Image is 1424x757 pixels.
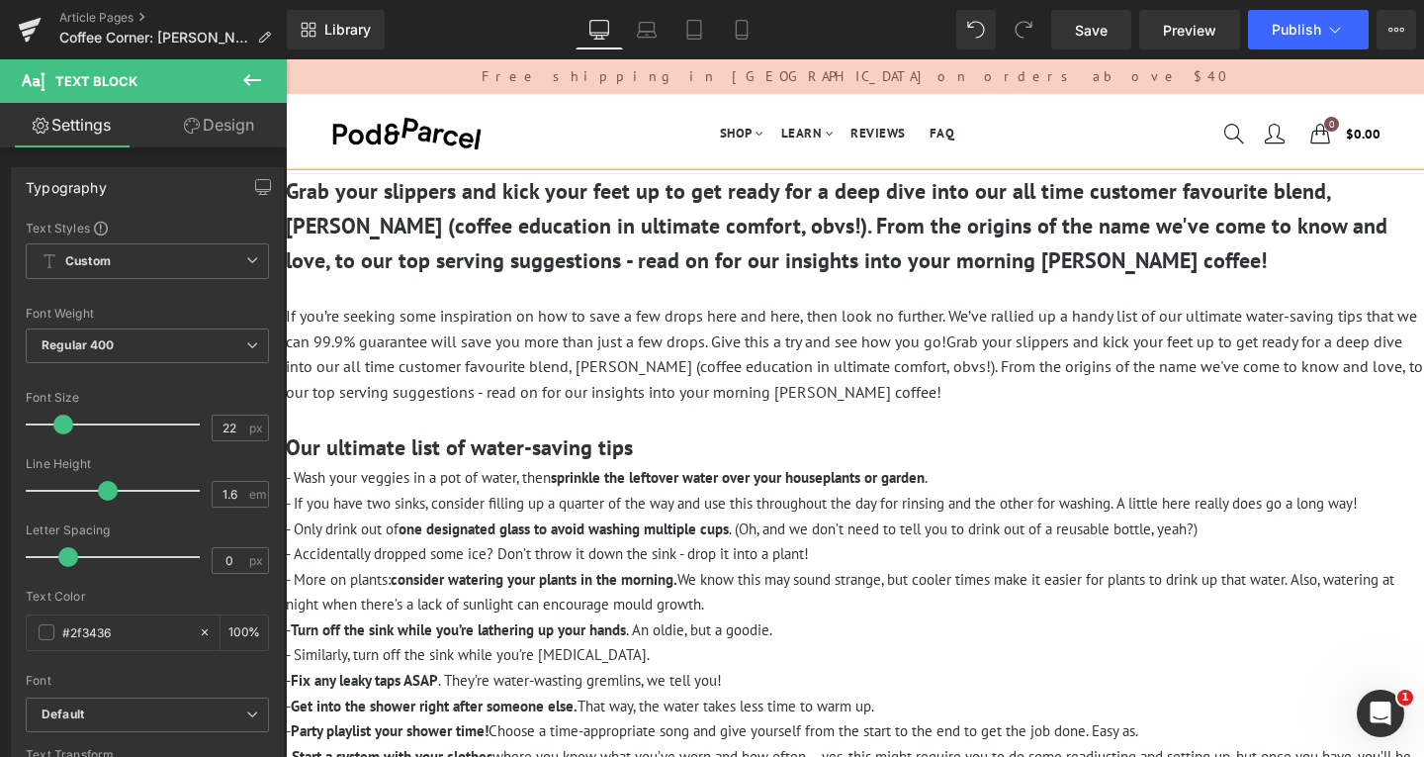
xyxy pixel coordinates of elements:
a: SHOP [421,35,480,114]
a: Preview [1139,10,1240,49]
div: % [221,615,268,650]
button: Submit [426,332,549,374]
span: . They’re water-wasting gremlins, we tell you! [152,612,436,630]
a: Reviews [552,35,633,114]
button: Undo [956,10,996,49]
iframe: Intercom live chat [1357,690,1404,737]
a: Design [147,103,291,147]
a: Tablet [670,10,718,49]
strong: tart a system with your clothes [14,688,207,707]
button: More [1377,10,1416,49]
strong: F [5,612,13,630]
div: Font [26,674,269,688]
strong: Turn off the sink while you’re lathering up your hands [5,561,340,580]
div: Line Height [26,457,269,471]
strong: Enquiry Form [207,47,387,77]
strong: Party playlist your shower time! [5,662,203,681]
a: 0 $0.00 [1020,59,1095,90]
i: Default [42,707,84,723]
strong: ix any leaky taps ASAP [13,612,152,630]
strong: consider watering your plants in the morning. [105,511,392,529]
span: Publish [1272,22,1321,38]
div: Text Styles [26,220,269,236]
span: Library [324,21,371,39]
a: FAQ [631,35,682,114]
span: . An oldie, but a goodie. [340,561,487,580]
div: Font Weight [26,307,269,321]
input: Your contact number [302,139,549,176]
span: Coffee Corner: [PERSON_NAME] [59,30,249,46]
button: Publish [1248,10,1369,49]
a: Laptop [623,10,670,49]
button: Redo [1004,10,1043,49]
span: em [249,488,266,501]
strong: one designated glass to avoid washing multiple cups [113,460,443,479]
a: Article Pages [59,10,287,26]
img: Pod & Parcel US [44,45,205,104]
span: That way, the water takes less time to warm up. [292,637,588,656]
div: Typography [26,168,107,196]
textarea: Tell us briefly what you're after... [44,186,549,315]
b: Custom [65,253,111,270]
span: $0.00 [1055,65,1095,83]
strong: Get into the shower right after someone else. [5,637,292,656]
span: Save [1075,20,1108,41]
div: Letter Spacing [26,523,269,537]
a: Mobile [718,10,765,49]
input: Your name [44,91,292,129]
span: Submit [446,345,499,362]
span: px [249,422,266,434]
a: account [974,59,1004,89]
strong: S [6,687,14,707]
span: Text Block [55,73,137,89]
span: Choose a time-appropriate song and give yourself from the start to the end to get the job done. E... [203,662,852,681]
span: 0 [1038,57,1053,72]
a: Desktop [576,10,623,49]
div: Text Color [26,590,269,604]
span: px [249,554,266,567]
strong: sprinkle the leftover water over your houseplants or garden [265,409,639,427]
span: . (Oh, and we don’t need to tell you to drink out of a reusable bottle, yeah?) [443,460,912,479]
span: 1 [1397,690,1413,706]
input: Your email address [302,91,549,129]
a: New Library [287,10,385,49]
input: Color [62,621,189,643]
span: Preview [1163,20,1216,41]
div: Font Size [26,391,269,405]
b: Regular 400 [42,337,115,352]
a: Learn [483,35,550,114]
span: . [639,409,642,427]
